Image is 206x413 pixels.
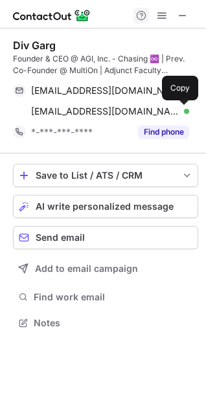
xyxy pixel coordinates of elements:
button: Reveal Button [138,126,189,139]
div: Founder & CEO @ AGI, Inc. - Chasing ♾️ | Prev. Co-Founder @ MultiOn | Adjunct Faculty @[PERSON_NAME] [13,53,198,76]
img: ContactOut v5.3.10 [13,8,91,23]
span: [EMAIL_ADDRESS][DOMAIN_NAME] [31,106,179,117]
div: Div Garg [13,39,56,52]
button: Add to email campaign [13,257,198,280]
button: Find work email [13,288,198,306]
span: AI write personalized message [36,201,174,212]
span: Find work email [34,291,193,303]
button: AI write personalized message [13,195,198,218]
span: Notes [34,317,193,329]
button: Send email [13,226,198,249]
button: save-profile-one-click [13,164,198,187]
span: Add to email campaign [35,263,138,274]
div: Save to List / ATS / CRM [36,170,176,181]
button: Notes [13,314,198,332]
span: [EMAIL_ADDRESS][DOMAIN_NAME] [31,85,179,96]
span: Send email [36,232,85,243]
